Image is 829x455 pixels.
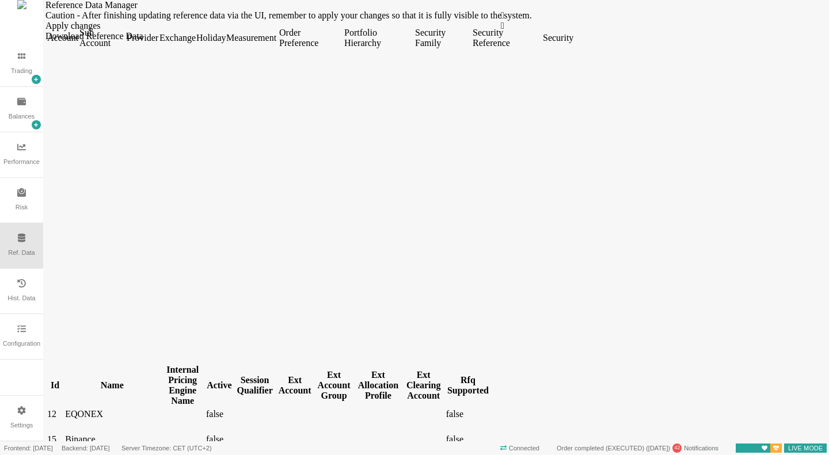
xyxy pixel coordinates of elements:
[161,380,187,391] div: Active
[116,365,158,406] div: Internal Pricing Engine Name
[16,202,28,212] div: Risk
[400,408,445,420] td: false
[455,21,758,31] div: 
[674,444,680,452] span: 42
[310,370,355,401] div: Ext Allocation Profile
[557,445,644,452] span: Order completed (EXECUTED)
[8,248,35,258] div: Ref. Data
[269,370,307,401] div: Ext Account Group
[11,66,32,76] div: Trading
[401,375,444,396] div: Rfq Supported
[358,370,398,401] div: Ext Clearing Account
[3,339,40,349] div: Configuration
[644,445,670,452] span: ( )
[9,112,35,121] div: Balances
[1,408,18,420] td: 12
[455,21,459,30] span: 
[2,380,17,391] div: Id
[231,375,267,396] div: Ext Account
[7,293,35,303] div: Hist. Data
[19,408,114,420] td: EQONEX
[648,445,668,452] span: 15/09/2025 21:07:28
[496,442,543,454] span: Connected
[3,157,40,167] div: Performance
[20,380,113,391] div: Name
[189,375,230,396] div: Session Qualifier
[10,420,33,430] div: Settings
[784,442,827,454] span: LIVE MODE
[160,408,188,420] td: false
[553,442,722,454] div: Notifications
